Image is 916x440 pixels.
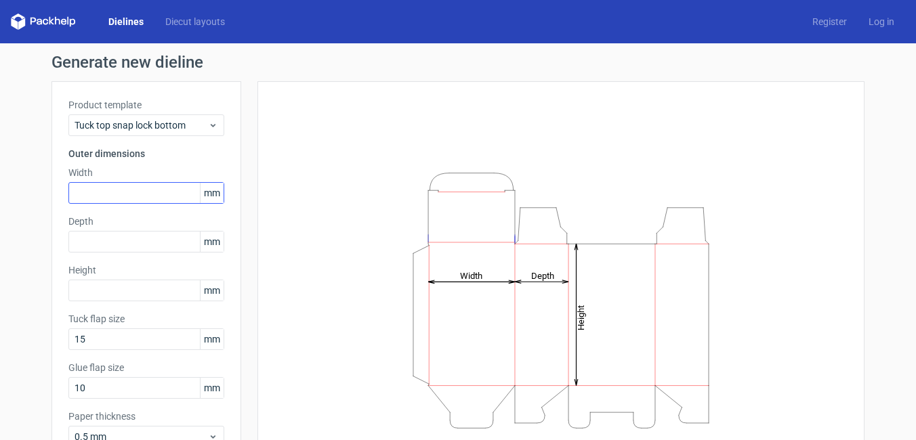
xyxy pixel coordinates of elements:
label: Tuck flap size [68,312,224,326]
label: Glue flap size [68,361,224,374]
h3: Outer dimensions [68,147,224,160]
label: Paper thickness [68,410,224,423]
label: Width [68,166,224,179]
a: Diecut layouts [154,15,236,28]
a: Log in [858,15,905,28]
tspan: Width [460,270,482,280]
label: Depth [68,215,224,228]
span: Tuck top snap lock bottom [75,118,208,132]
h1: Generate new dieline [51,54,865,70]
tspan: Depth [531,270,554,280]
span: mm [200,378,224,398]
a: Register [801,15,858,28]
span: mm [200,183,224,203]
label: Height [68,263,224,277]
span: mm [200,329,224,349]
span: mm [200,232,224,252]
tspan: Height [576,305,586,330]
a: Dielines [98,15,154,28]
label: Product template [68,98,224,112]
span: mm [200,280,224,301]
